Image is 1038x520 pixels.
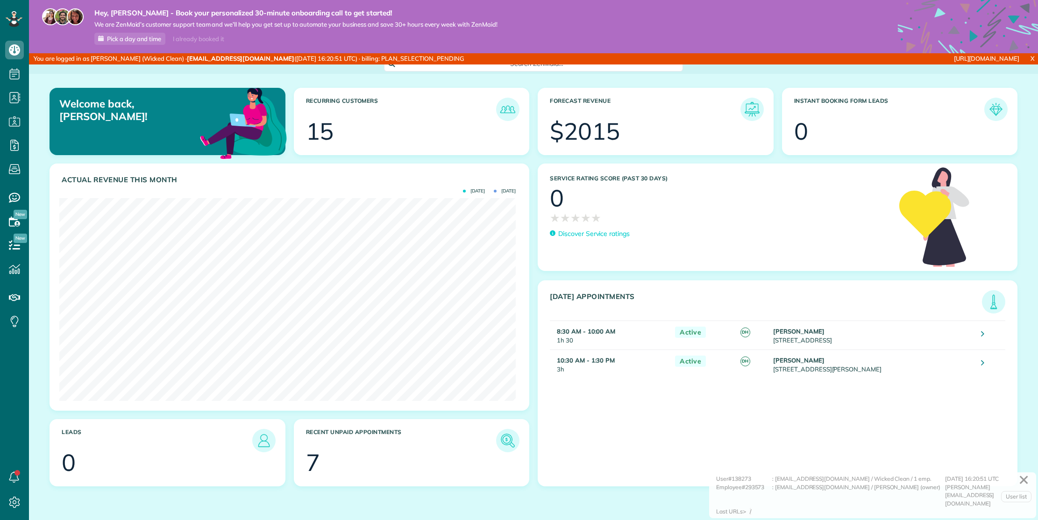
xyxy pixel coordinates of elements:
div: I already booked it [167,33,229,45]
h3: Actual Revenue this month [62,176,519,184]
p: Discover Service ratings [558,229,630,239]
span: ★ [570,210,581,226]
span: We are ZenMaid’s customer support team and we’ll help you get set up to automate your business an... [94,21,498,28]
div: $2015 [550,120,620,143]
span: New [14,234,27,243]
strong: Hey, [PERSON_NAME] - Book your personalized 30-minute onboarding call to get started! [94,8,498,18]
div: [PERSON_NAME][EMAIL_ADDRESS][DOMAIN_NAME] [945,483,1029,508]
a: [URL][DOMAIN_NAME] [954,55,1019,62]
h3: Recent unpaid appointments [306,429,497,452]
span: ★ [581,210,591,226]
span: / [750,508,751,515]
strong: 8:30 AM - 10:00 AM [557,328,615,335]
img: jorge-587dff0eeaa6aab1f244e6dc62b8924c3b6ad411094392a53c71c6c4a576187d.jpg [54,8,71,25]
div: 0 [62,451,76,474]
div: You are logged in as [PERSON_NAME] (Wicked Clean) · ([DATE] 16:20:51 UTC) · billing: PLAN_SELECTI... [29,53,690,64]
span: DH [740,356,750,366]
h3: Instant Booking Form Leads [794,98,985,121]
span: [DATE] [463,189,485,193]
div: 0 [550,186,564,210]
div: > [743,507,755,516]
strong: [EMAIL_ADDRESS][DOMAIN_NAME] [187,55,294,62]
img: maria-72a9807cf96188c08ef61303f053569d2e2a8a1cde33d635c8a3ac13582a053d.jpg [42,8,59,25]
div: 7 [306,451,320,474]
span: Pick a day and time [107,35,161,43]
div: : [EMAIL_ADDRESS][DOMAIN_NAME] / Wicked Clean / 1 emp. [772,475,945,483]
div: [DATE] 16:20:51 UTC [945,475,1029,483]
img: michelle-19f622bdf1676172e81f8f8fba1fb50e276960ebfe0243fe18214015130c80e4.jpg [67,8,84,25]
img: icon_todays_appointments-901f7ab196bb0bea1936b74009e4eb5ffbc2d2711fa7634e0d609ed5ef32b18b.png [984,292,1003,311]
div: User#138273 [716,475,772,483]
img: icon_recurring_customers-cf858462ba22bcd05b5a5880d41d6543d210077de5bb9ebc9590e49fd87d84ed.png [498,100,517,119]
td: 3h [550,349,670,378]
span: [DATE] [494,189,516,193]
a: ✕ [1014,469,1034,491]
span: ★ [560,210,570,226]
h3: [DATE] Appointments [550,292,982,313]
strong: 10:30 AM - 1:30 PM [557,356,615,364]
div: 15 [306,120,334,143]
img: dashboard_welcome-42a62b7d889689a78055ac9021e634bf52bae3f8056760290aed330b23ab8690.png [198,77,289,168]
a: Discover Service ratings [550,229,630,239]
img: icon_unpaid_appointments-47b8ce3997adf2238b356f14209ab4cced10bd1f174958f3ca8f1d0dd7fffeee.png [498,431,517,450]
a: Pick a day and time [94,33,165,45]
a: X [1027,53,1038,64]
span: ★ [591,210,601,226]
div: 0 [794,120,808,143]
p: Welcome back, [PERSON_NAME]! [59,98,211,122]
h3: Forecast Revenue [550,98,740,121]
div: Employee#293573 [716,483,772,508]
div: Last URLs [716,507,743,516]
img: icon_forecast_revenue-8c13a41c7ed35a8dcfafea3cbb826a0462acb37728057bba2d056411b612bbbe.png [743,100,761,119]
span: ★ [550,210,560,226]
h3: Service Rating score (past 30 days) [550,175,890,182]
span: DH [740,328,750,337]
td: [STREET_ADDRESS] [771,321,974,349]
div: : [EMAIL_ADDRESS][DOMAIN_NAME] / [PERSON_NAME] (owner) [772,483,945,508]
strong: [PERSON_NAME] [773,328,825,335]
span: New [14,210,27,219]
img: icon_leads-1bed01f49abd5b7fead27621c3d59655bb73ed531f8eeb49469d10e621d6b896.png [255,431,273,450]
span: Active [675,356,706,367]
h3: Recurring Customers [306,98,497,121]
span: Active [675,327,706,338]
h3: Leads [62,429,252,452]
td: [STREET_ADDRESS][PERSON_NAME] [771,349,974,378]
a: User list [1001,491,1031,502]
img: icon_form_leads-04211a6a04a5b2264e4ee56bc0799ec3eb69b7e499cbb523a139df1d13a81ae0.png [987,100,1005,119]
strong: [PERSON_NAME] [773,356,825,364]
td: 1h 30 [550,321,670,349]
